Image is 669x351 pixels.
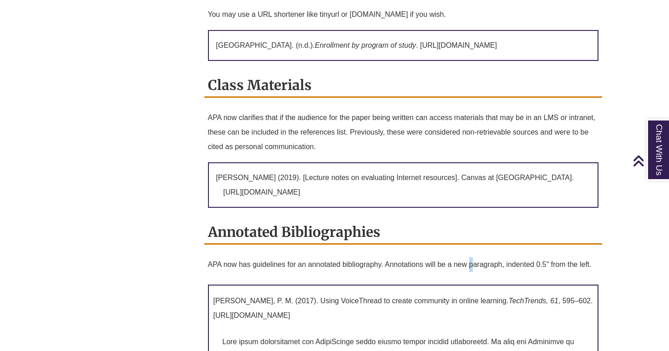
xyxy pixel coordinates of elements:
[213,290,593,326] p: [PERSON_NAME], P. M. (2017). Using VoiceThread to create community in online learning. , 595–602....
[315,41,416,49] em: Enrollment by program of study
[208,4,599,25] p: You may use a URL shortener like tinyurl or [DOMAIN_NAME] if you wish.
[633,155,667,167] a: Back to Top
[508,297,558,305] em: TechTrends, 61
[208,107,599,158] p: APA now clarifies that if the audience for the paper being written can access materials that may ...
[204,74,603,98] h2: Class Materials
[204,221,603,245] h2: Annotated Bibliographies
[208,162,599,208] p: [PERSON_NAME] (2019). [Lecture notes on evaluating Internet resources]. Canvas at [GEOGRAPHIC_DAT...
[208,30,599,61] p: [GEOGRAPHIC_DATA]. (n.d.). . [URL][DOMAIN_NAME]
[208,254,599,276] p: APA now has guidelines for an annotated bibliography. Annotations will be a new paragraph, indent...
